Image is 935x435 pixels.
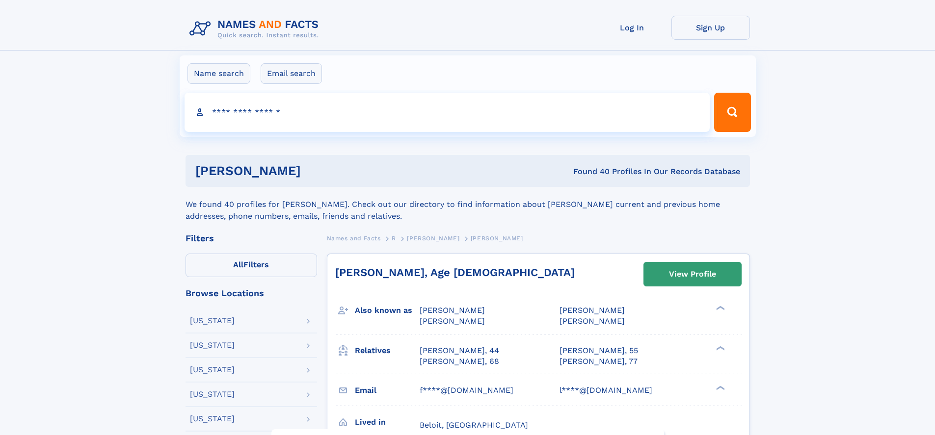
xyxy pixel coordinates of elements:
[671,16,750,40] a: Sign Up
[186,187,750,222] div: We found 40 profiles for [PERSON_NAME]. Check out our directory to find information about [PERSON...
[714,93,750,132] button: Search Button
[195,165,437,177] h1: [PERSON_NAME]
[190,390,235,398] div: [US_STATE]
[190,366,235,374] div: [US_STATE]
[185,93,710,132] input: search input
[335,266,575,279] a: [PERSON_NAME], Age [DEMOGRAPHIC_DATA]
[420,306,485,315] span: [PERSON_NAME]
[420,420,528,430] span: Beloit, [GEOGRAPHIC_DATA]
[186,289,317,298] div: Browse Locations
[392,235,396,242] span: R
[186,16,327,42] img: Logo Names and Facts
[233,260,243,269] span: All
[420,316,485,326] span: [PERSON_NAME]
[392,232,396,244] a: R
[560,356,638,367] a: [PERSON_NAME], 77
[327,232,381,244] a: Names and Facts
[407,232,459,244] a: [PERSON_NAME]
[593,16,671,40] a: Log In
[261,63,322,84] label: Email search
[355,302,420,319] h3: Also known as
[355,382,420,399] h3: Email
[560,306,625,315] span: [PERSON_NAME]
[471,235,523,242] span: [PERSON_NAME]
[355,414,420,431] h3: Lived in
[560,316,625,326] span: [PERSON_NAME]
[190,317,235,325] div: [US_STATE]
[186,254,317,277] label: Filters
[714,384,725,391] div: ❯
[187,63,250,84] label: Name search
[420,345,499,356] a: [PERSON_NAME], 44
[190,341,235,349] div: [US_STATE]
[714,345,725,351] div: ❯
[644,262,741,286] a: View Profile
[407,235,459,242] span: [PERSON_NAME]
[355,342,420,359] h3: Relatives
[190,415,235,423] div: [US_STATE]
[437,166,740,177] div: Found 40 Profiles In Our Records Database
[186,234,317,243] div: Filters
[560,345,638,356] a: [PERSON_NAME], 55
[669,263,716,285] div: View Profile
[714,305,725,311] div: ❯
[420,356,499,367] a: [PERSON_NAME], 68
